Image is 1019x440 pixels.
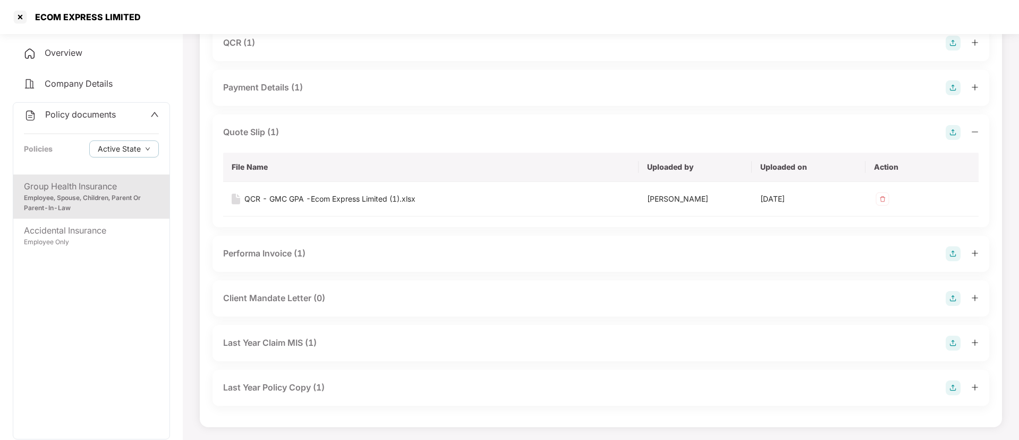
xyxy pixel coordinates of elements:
img: svg+xml;base64,PHN2ZyB4bWxucz0iaHR0cDovL3d3dy53My5vcmcvMjAwMC9zdmciIHdpZHRoPSIyNCIgaGVpZ2h0PSIyNC... [23,47,36,60]
img: svg+xml;base64,PHN2ZyB4bWxucz0iaHR0cDovL3d3dy53My5vcmcvMjAwMC9zdmciIHdpZHRoPSIyOCIgaGVpZ2h0PSIyOC... [946,80,961,95]
span: plus [971,294,979,302]
img: svg+xml;base64,PHN2ZyB4bWxucz0iaHR0cDovL3d3dy53My5vcmcvMjAwMC9zdmciIHdpZHRoPSIxNiIgaGVpZ2h0PSIyMC... [232,194,240,204]
div: Last Year Claim MIS (1) [223,336,317,350]
div: Last Year Policy Copy (1) [223,381,325,394]
span: plus [971,384,979,391]
span: plus [971,339,979,346]
span: up [150,110,159,119]
th: File Name [223,153,639,182]
span: plus [971,84,979,91]
div: [DATE] [760,193,856,205]
div: QCR - GMC GPA -Ecom Express Limited (1).xlsx [244,193,415,205]
th: Uploaded on [752,153,865,182]
img: svg+xml;base64,PHN2ZyB4bWxucz0iaHR0cDovL3d3dy53My5vcmcvMjAwMC9zdmciIHdpZHRoPSIyNCIgaGVpZ2h0PSIyNC... [23,78,36,90]
button: Active Statedown [89,140,159,157]
img: svg+xml;base64,PHN2ZyB4bWxucz0iaHR0cDovL3d3dy53My5vcmcvMjAwMC9zdmciIHdpZHRoPSIyOCIgaGVpZ2h0PSIyOC... [946,291,961,306]
img: svg+xml;base64,PHN2ZyB4bWxucz0iaHR0cDovL3d3dy53My5vcmcvMjAwMC9zdmciIHdpZHRoPSIyOCIgaGVpZ2h0PSIyOC... [946,36,961,51]
span: down [145,146,150,152]
div: Group Health Insurance [24,180,159,193]
div: Employee, Spouse, Children, Parent Or Parent-In-Law [24,193,159,213]
img: svg+xml;base64,PHN2ZyB4bWxucz0iaHR0cDovL3d3dy53My5vcmcvMjAwMC9zdmciIHdpZHRoPSIzMiIgaGVpZ2h0PSIzMi... [874,190,891,207]
span: Policy documents [45,109,116,120]
img: svg+xml;base64,PHN2ZyB4bWxucz0iaHR0cDovL3d3dy53My5vcmcvMjAwMC9zdmciIHdpZHRoPSIyOCIgaGVpZ2h0PSIyOC... [946,246,961,261]
div: [PERSON_NAME] [647,193,743,205]
div: Client Mandate Letter (0) [223,292,325,305]
span: Company Details [45,78,113,89]
div: Performa Invoice (1) [223,247,305,260]
div: Accidental Insurance [24,224,159,237]
div: Payment Details (1) [223,81,303,94]
div: Policies [24,143,53,155]
img: svg+xml;base64,PHN2ZyB4bWxucz0iaHR0cDovL3d3dy53My5vcmcvMjAwMC9zdmciIHdpZHRoPSIyOCIgaGVpZ2h0PSIyOC... [946,125,961,140]
div: Employee Only [24,237,159,247]
span: Active State [98,143,141,155]
th: Uploaded by [639,153,752,182]
img: svg+xml;base64,PHN2ZyB4bWxucz0iaHR0cDovL3d3dy53My5vcmcvMjAwMC9zdmciIHdpZHRoPSIyOCIgaGVpZ2h0PSIyOC... [946,380,961,395]
img: svg+xml;base64,PHN2ZyB4bWxucz0iaHR0cDovL3d3dy53My5vcmcvMjAwMC9zdmciIHdpZHRoPSIyOCIgaGVpZ2h0PSIyOC... [946,336,961,351]
div: ECOM EXPRESS LIMITED [29,12,141,22]
div: Quote Slip (1) [223,126,279,139]
span: Overview [45,47,82,58]
span: minus [971,128,979,136]
div: QCR (1) [223,36,255,49]
th: Action [865,153,979,182]
span: plus [971,39,979,46]
img: svg+xml;base64,PHN2ZyB4bWxucz0iaHR0cDovL3d3dy53My5vcmcvMjAwMC9zdmciIHdpZHRoPSIyNCIgaGVpZ2h0PSIyNC... [24,109,37,122]
span: plus [971,250,979,257]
